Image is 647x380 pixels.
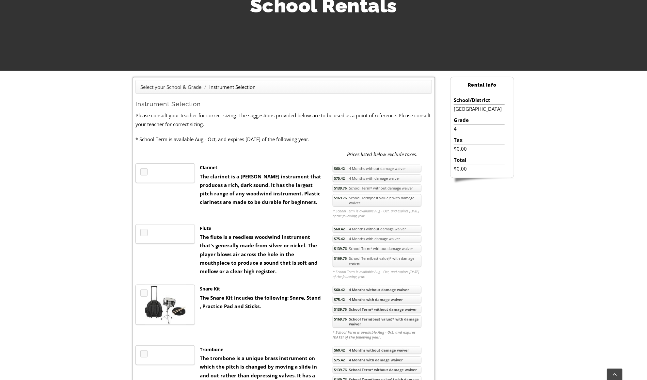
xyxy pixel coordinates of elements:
[200,173,321,206] strong: The clarinet is a [PERSON_NAME] instrument that produces a rich, dark sound. It has the largest p...
[333,356,421,364] a: $75.424 Months with damage waiver
[334,317,347,322] span: $169.76
[454,124,504,133] li: 4
[334,195,347,200] span: $169.76
[454,105,504,113] li: [GEOGRAPHIC_DATA]
[333,245,421,253] a: $139.76School Term* without damage waiver
[135,135,432,143] p: * School Term is available Aug - Oct, and expires [DATE] of the following year.
[333,194,421,207] a: $169.76School Term(best value)* with damage waiver
[333,255,421,267] a: $169.76School Term(best value)* with damage waiver
[200,285,323,293] div: Snare Kit
[333,269,421,279] em: * School Term is available Aug - Oct, and expires [DATE] of the following year.
[333,330,421,339] em: * School Term is available Aug - Oct, and expires [DATE] of the following year.
[334,367,347,372] span: $139.76
[333,315,421,328] a: $169.76School Term(best value)* with damage waiver
[135,111,432,128] p: Please consult your teacher for correct sizing. The suggestions provided below are to be used as ...
[140,350,148,357] a: MP3 Clip
[334,307,347,312] span: $139.76
[333,306,421,313] a: $139.76School Term* without damage waiver
[334,357,345,362] span: $75.42
[454,144,504,153] li: $0.00
[333,184,421,192] a: $139.76School Term* without damage waiver
[333,174,421,182] a: $75.424 Months with damage waiver
[200,163,323,172] div: Clarinet
[347,151,417,157] em: Prices listed below exclude taxes.
[454,116,504,124] li: Grade
[140,229,148,236] a: MP3 Clip
[334,236,345,241] span: $75.42
[203,84,208,90] span: /
[140,168,148,175] a: MP3 Clip
[450,178,514,184] img: sidebar-footer.png
[454,164,504,173] li: $0.00
[143,224,188,266] img: th_1fc34dab4bdaff02a3697e89cb8f30dd_1334771667FluteTM.jpg
[200,224,323,233] div: Flute
[135,100,432,108] h2: Instrument Selection
[140,84,201,90] a: Select your School & Grade
[450,79,514,91] h2: Rental Info
[334,287,345,292] span: $60.42
[333,225,421,233] a: $60.424 Months without damage waiver
[209,83,256,91] li: Instrument Selection
[334,297,345,302] span: $75.42
[334,246,347,251] span: $139.76
[454,96,504,105] li: School/District
[334,166,345,171] span: $60.42
[333,347,421,354] a: $60.424 Months without damage waiver
[454,136,504,144] li: Tax
[200,294,321,309] strong: The Snare Kit incudes the following: Snare, Stand , Practice Pad and Sticks.
[454,156,504,164] li: Total
[333,286,421,293] a: $60.424 Months without damage waiver
[333,208,421,218] em: * School Term is available Aug - Oct, and expires [DATE] of the following year.
[334,256,347,261] span: $169.76
[333,296,421,303] a: $75.424 Months with damage waiver
[333,366,421,374] a: $139.76School Term* without damage waiver
[333,165,421,172] a: $60.424 Months without damage waiver
[334,186,347,190] span: $139.76
[200,345,323,354] div: Trombone
[333,235,421,243] a: $75.424 Months with damage waiver
[334,176,345,181] span: $75.42
[140,289,148,297] a: MP3 Clip
[334,226,345,231] span: $60.42
[200,234,318,274] strong: The flute is a reedless woodwind instrument that's generally made from silver or nickel. The play...
[334,348,345,353] span: $60.42
[145,285,186,324] img: th_1fc34dab4bdaff02a3697e89cb8f30dd_1334255010DKIT.jpg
